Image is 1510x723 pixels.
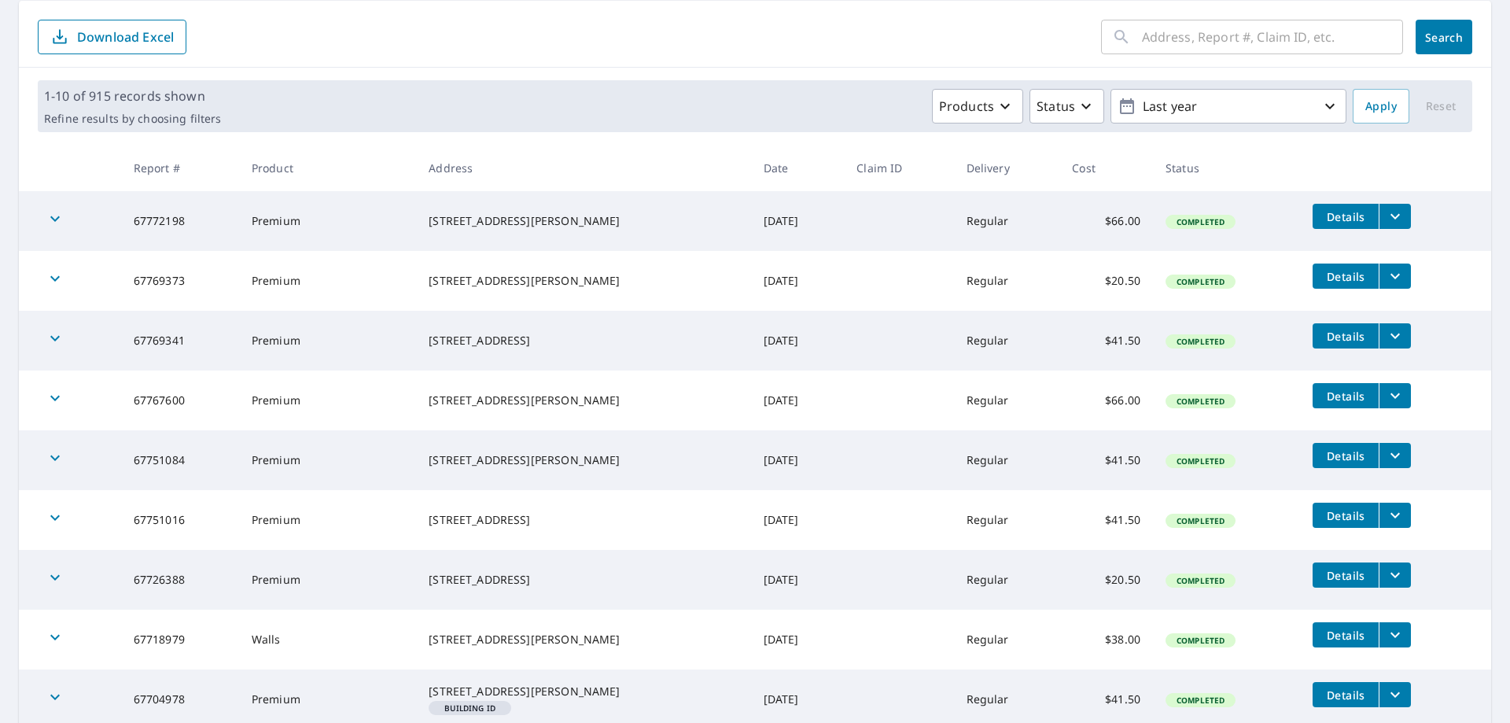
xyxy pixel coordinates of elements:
button: filesDropdownBtn-67718979 [1379,622,1411,647]
span: Details [1322,688,1369,703]
td: [DATE] [751,430,845,490]
td: $66.00 [1059,371,1153,430]
button: Download Excel [38,20,186,54]
td: 67751016 [121,490,239,550]
td: $41.50 [1059,430,1153,490]
th: Report # [121,145,239,191]
td: 67726388 [121,550,239,610]
p: Download Excel [77,28,174,46]
td: Regular [954,311,1060,371]
button: detailsBtn-67767600 [1313,383,1379,408]
td: Regular [954,490,1060,550]
td: [DATE] [751,490,845,550]
div: [STREET_ADDRESS] [429,333,738,349]
td: Regular [954,430,1060,490]
th: Delivery [954,145,1060,191]
div: [STREET_ADDRESS][PERSON_NAME] [429,273,738,289]
em: Building ID [444,704,495,712]
input: Address, Report #, Claim ID, etc. [1142,15,1403,59]
button: filesDropdownBtn-67704978 [1379,682,1411,707]
td: Premium [239,191,416,251]
button: Apply [1353,89,1409,124]
td: $20.50 [1059,251,1153,311]
span: Details [1322,628,1369,643]
td: $20.50 [1059,550,1153,610]
td: $41.50 [1059,490,1153,550]
div: [STREET_ADDRESS] [429,572,738,588]
button: detailsBtn-67726388 [1313,563,1379,588]
div: [STREET_ADDRESS][PERSON_NAME] [429,393,738,408]
span: Completed [1167,216,1234,227]
td: [DATE] [751,371,845,430]
td: Regular [954,371,1060,430]
td: 67769373 [121,251,239,311]
td: [DATE] [751,550,845,610]
td: Walls [239,610,416,670]
td: 67769341 [121,311,239,371]
th: Status [1153,145,1300,191]
span: Details [1322,269,1369,284]
span: Completed [1167,515,1234,526]
button: filesDropdownBtn-67772198 [1379,204,1411,229]
button: Status [1029,89,1104,124]
th: Date [751,145,845,191]
span: Details [1322,508,1369,523]
button: detailsBtn-67718979 [1313,622,1379,647]
span: Completed [1167,276,1234,287]
span: Completed [1167,695,1234,706]
span: Completed [1167,456,1234,467]
p: 1-10 of 915 records shown [44,87,221,105]
button: detailsBtn-67769373 [1313,264,1379,289]
button: detailsBtn-67704978 [1313,682,1379,707]
button: filesDropdownBtn-67751084 [1379,443,1411,468]
span: Details [1322,568,1369,583]
p: Products [939,97,994,116]
button: detailsBtn-67751016 [1313,503,1379,528]
th: Product [239,145,416,191]
td: $41.50 [1059,311,1153,371]
td: 67751084 [121,430,239,490]
button: filesDropdownBtn-67767600 [1379,383,1411,408]
button: detailsBtn-67751084 [1313,443,1379,468]
span: Search [1428,30,1460,45]
button: detailsBtn-67769341 [1313,323,1379,349]
td: Regular [954,191,1060,251]
td: 67767600 [121,371,239,430]
button: Search [1416,20,1472,54]
td: Regular [954,550,1060,610]
button: filesDropdownBtn-67769373 [1379,264,1411,289]
td: 67772198 [121,191,239,251]
td: Premium [239,550,416,610]
div: [STREET_ADDRESS][PERSON_NAME] [429,632,738,647]
th: Address [416,145,750,191]
td: [DATE] [751,251,845,311]
button: filesDropdownBtn-67751016 [1379,503,1411,528]
td: Regular [954,610,1060,670]
td: Premium [239,490,416,550]
button: Last year [1110,89,1346,124]
span: Completed [1167,336,1234,347]
button: Products [932,89,1023,124]
td: Regular [954,251,1060,311]
p: Status [1037,97,1075,116]
td: [DATE] [751,191,845,251]
span: Apply [1365,97,1397,116]
span: Completed [1167,396,1234,407]
td: $66.00 [1059,191,1153,251]
td: Premium [239,311,416,371]
td: [DATE] [751,610,845,670]
button: detailsBtn-67772198 [1313,204,1379,229]
div: [STREET_ADDRESS] [429,512,738,528]
p: Last year [1136,93,1320,120]
td: [DATE] [751,311,845,371]
td: Premium [239,251,416,311]
button: filesDropdownBtn-67769341 [1379,323,1411,349]
td: 67718979 [121,610,239,670]
div: [STREET_ADDRESS][PERSON_NAME] [429,213,738,229]
td: Premium [239,430,416,490]
td: Premium [239,371,416,430]
td: $38.00 [1059,610,1153,670]
span: Completed [1167,635,1234,646]
button: filesDropdownBtn-67726388 [1379,563,1411,588]
span: Completed [1167,575,1234,586]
